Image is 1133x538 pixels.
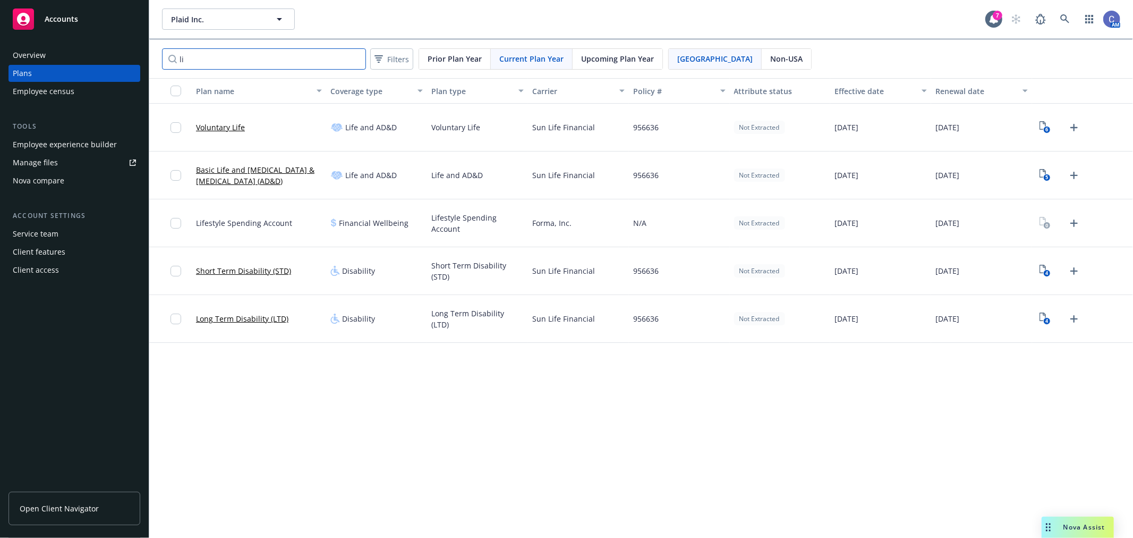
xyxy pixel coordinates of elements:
[171,266,181,276] input: Toggle Row Selected
[1066,167,1083,184] a: Upload Plan Documents
[8,262,140,279] a: Client access
[834,265,858,276] span: [DATE]
[1066,215,1083,232] a: Upload Plan Documents
[13,47,46,64] div: Overview
[326,78,427,104] button: Coverage type
[8,121,140,132] div: Tools
[931,78,1032,104] button: Renewal date
[8,225,140,242] a: Service team
[633,170,659,181] span: 956636
[834,217,858,229] span: [DATE]
[196,86,310,97] div: Plan name
[428,53,482,64] span: Prior Plan Year
[8,136,140,153] a: Employee experience builder
[532,313,595,324] span: Sun Life Financial
[1045,318,1048,325] text: 4
[499,53,564,64] span: Current Plan Year
[342,313,375,324] span: Disability
[528,78,629,104] button: Carrier
[13,243,65,260] div: Client features
[8,172,140,189] a: Nova compare
[633,313,659,324] span: 956636
[677,53,753,64] span: [GEOGRAPHIC_DATA]
[171,86,181,96] input: Select all
[8,4,140,34] a: Accounts
[339,217,408,229] span: Financial Wellbeing
[734,216,785,230] div: Not Extracted
[8,83,140,100] a: Employee census
[629,78,730,104] button: Policy #
[834,86,915,97] div: Effective date
[171,122,181,133] input: Toggle Row Selected
[1103,11,1120,28] img: photo
[13,262,59,279] div: Client access
[342,265,375,276] span: Disability
[633,86,714,97] div: Policy #
[45,15,78,23] span: Accounts
[1045,174,1048,181] text: 5
[171,170,181,181] input: Toggle Row Selected
[633,217,646,229] span: N/A
[734,264,785,278] div: Not Extracted
[8,47,140,64] a: Overview
[935,170,959,181] span: [DATE]
[8,154,140,171] a: Manage files
[993,11,1002,20] div: 7
[1063,523,1105,532] span: Nova Assist
[13,65,32,82] div: Plans
[834,122,858,133] span: [DATE]
[427,78,528,104] button: Plan type
[431,122,480,133] span: Voluntary Life
[834,170,858,181] span: [DATE]
[8,211,140,221] div: Account settings
[734,121,785,134] div: Not Extracted
[935,217,959,229] span: [DATE]
[633,265,659,276] span: 956636
[171,14,263,25] span: Plaid Inc.
[196,265,291,276] a: Short Term Disability (STD)
[1036,310,1053,327] a: View Plan Documents
[370,48,413,70] button: Filters
[1054,9,1076,30] a: Search
[431,308,524,330] span: Long Term Disability (LTD)
[935,265,959,276] span: [DATE]
[8,243,140,260] a: Client features
[734,86,827,97] div: Attribute status
[532,217,572,229] span: Forma, Inc.
[162,9,295,30] button: Plaid Inc.
[196,217,292,229] span: Lifestyle Spending Account
[1042,517,1114,538] button: Nova Assist
[1066,119,1083,136] a: Upload Plan Documents
[13,136,117,153] div: Employee experience builder
[1045,270,1048,277] text: 4
[935,122,959,133] span: [DATE]
[1036,167,1053,184] a: View Plan Documents
[387,54,409,65] span: Filters
[834,313,858,324] span: [DATE]
[1042,517,1055,538] div: Drag to move
[345,122,397,133] span: Life and AD&D
[532,170,595,181] span: Sun Life Financial
[431,86,512,97] div: Plan type
[581,53,654,64] span: Upcoming Plan Year
[20,503,99,514] span: Open Client Navigator
[372,52,411,67] span: Filters
[770,53,803,64] span: Non-USA
[730,78,831,104] button: Attribute status
[1006,9,1027,30] a: Start snowing
[196,164,322,187] a: Basic Life and [MEDICAL_DATA] & [MEDICAL_DATA] (AD&D)
[171,218,181,229] input: Toggle Row Selected
[171,314,181,324] input: Toggle Row Selected
[734,169,785,182] div: Not Extracted
[1036,119,1053,136] a: View Plan Documents
[196,313,288,324] a: Long Term Disability (LTD)
[1030,9,1051,30] a: Report a Bug
[935,313,959,324] span: [DATE]
[13,154,58,171] div: Manage files
[345,170,397,181] span: Life and AD&D
[8,65,140,82] a: Plans
[431,212,524,234] span: Lifestyle Spending Account
[935,86,1016,97] div: Renewal date
[532,122,595,133] span: Sun Life Financial
[13,83,74,100] div: Employee census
